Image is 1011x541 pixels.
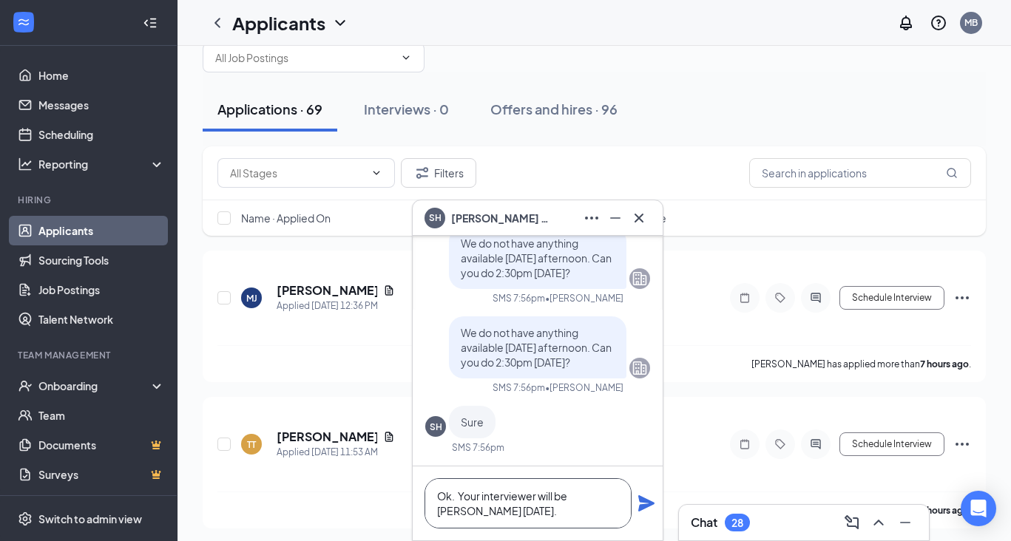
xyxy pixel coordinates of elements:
[493,381,545,394] div: SMS 7:56pm
[38,245,165,275] a: Sourcing Tools
[241,211,331,225] span: Name · Applied On
[364,100,449,118] div: Interviews · 0
[18,157,33,171] svg: Analysis
[461,326,612,369] span: We do not have anything available [DATE] afternoon. Can you do 2:30pm [DATE]?
[461,415,484,429] span: Sure
[143,16,158,30] svg: Collapse
[843,514,861,531] svg: ComposeMessage
[277,429,377,445] h5: [PERSON_NAME]
[38,216,165,245] a: Applicants
[897,14,915,32] svg: Notifications
[400,52,412,64] svg: ChevronDown
[16,15,31,30] svg: WorkstreamLogo
[38,378,152,393] div: Onboarding
[545,292,623,304] span: • [PERSON_NAME]
[545,381,623,394] span: • [PERSON_NAME]
[839,286,944,310] button: Schedule Interview
[247,438,256,451] div: TT
[215,50,394,66] input: All Job Postings
[964,16,978,29] div: MB
[383,285,395,296] svg: Document
[451,210,555,226] span: [PERSON_NAME] Higar
[893,511,917,534] button: Minimize
[749,158,971,188] input: Search in applications
[209,14,226,32] svg: ChevronLeft
[18,378,33,393] svg: UserCheck
[638,494,655,512] svg: Plane
[232,10,325,35] h1: Applicants
[413,164,431,182] svg: Filter
[452,441,504,454] div: SMS 7:56pm
[691,514,717,531] h3: Chat
[217,100,322,118] div: Applications · 69
[627,206,651,230] button: Cross
[38,460,165,489] a: SurveysCrown
[946,167,958,179] svg: MagnifyingGlass
[771,292,789,304] svg: Tag
[603,206,627,230] button: Minimize
[493,292,545,304] div: SMS 7:56pm
[867,511,890,534] button: ChevronUp
[606,209,624,227] svg: Minimize
[18,511,33,526] svg: Settings
[277,282,377,299] h5: [PERSON_NAME]
[38,61,165,90] a: Home
[751,358,971,370] p: [PERSON_NAME] has applied more than .
[839,432,944,456] button: Schedule Interview
[38,275,165,304] a: Job Postings
[807,292,825,304] svg: ActiveChat
[631,270,649,287] svg: Company
[736,438,754,450] svg: Note
[953,289,971,307] svg: Ellipses
[580,206,603,230] button: Ellipses
[425,478,632,528] textarea: Ok. Your interviewer will be [PERSON_NAME] [DATE].
[736,292,754,304] svg: Note
[246,292,257,304] div: MJ
[961,491,996,526] div: Open Intercom Messenger
[38,511,142,526] div: Switch to admin view
[731,517,743,529] div: 28
[953,435,971,453] svg: Ellipses
[631,359,649,377] svg: Company
[38,157,166,171] div: Reporting
[38,120,165,149] a: Scheduling
[38,430,165,460] a: DocumentsCrown
[401,158,476,188] button: Filter Filters
[490,100,618,118] div: Offers and hires · 96
[331,14,349,32] svg: ChevronDown
[461,237,612,279] span: We do not have anything available [DATE] afternoon. Can you do 2:30pm [DATE]?
[38,401,165,430] a: Team
[920,505,969,516] b: 8 hours ago
[771,438,789,450] svg: Tag
[18,194,162,206] div: Hiring
[840,511,864,534] button: ComposeMessage
[277,299,395,313] div: Applied [DATE] 12:36 PM
[583,209,601,227] svg: Ellipses
[807,438,825,450] svg: ActiveChat
[230,165,365,181] input: All Stages
[430,421,442,433] div: SH
[920,358,969,370] b: 7 hours ago
[383,431,395,443] svg: Document
[930,14,947,32] svg: QuestionInfo
[870,514,887,531] svg: ChevronUp
[630,209,648,227] svg: Cross
[38,90,165,120] a: Messages
[371,167,382,179] svg: ChevronDown
[18,349,162,361] div: Team Management
[277,445,395,460] div: Applied [DATE] 11:53 AM
[38,304,165,334] a: Talent Network
[896,514,914,531] svg: Minimize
